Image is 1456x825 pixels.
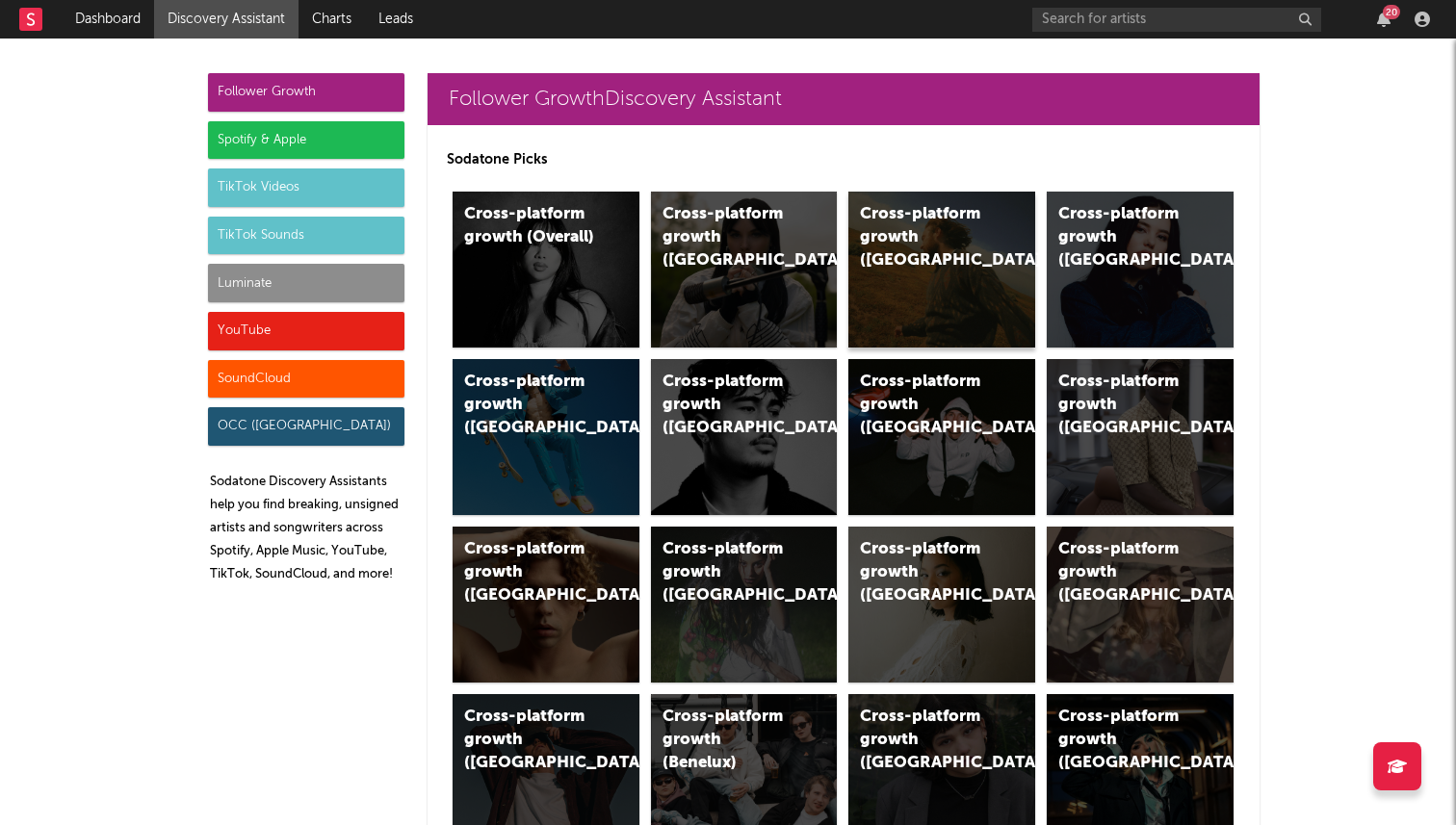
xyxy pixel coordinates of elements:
[1058,371,1189,440] div: Cross-platform growth ([GEOGRAPHIC_DATA])
[663,371,793,440] div: Cross-platform growth ([GEOGRAPHIC_DATA])
[453,192,639,348] a: Cross-platform growth (Overall)
[464,706,595,775] div: Cross-platform growth ([GEOGRAPHIC_DATA])
[860,203,991,272] div: Cross-platform growth ([GEOGRAPHIC_DATA])
[848,359,1035,515] a: Cross-platform growth ([GEOGRAPHIC_DATA]/GSA)
[663,706,793,775] div: Cross-platform growth (Benelux)
[208,217,404,255] div: TikTok Sounds
[464,203,595,249] div: Cross-platform growth (Overall)
[1058,203,1189,272] div: Cross-platform growth ([GEOGRAPHIC_DATA])
[663,203,793,272] div: Cross-platform growth ([GEOGRAPHIC_DATA])
[428,73,1260,125] a: Follower GrowthDiscovery Assistant
[663,538,793,607] div: Cross-platform growth ([GEOGRAPHIC_DATA])
[1377,12,1391,27] button: 20
[848,192,1035,348] a: Cross-platform growth ([GEOGRAPHIC_DATA])
[1047,359,1234,515] a: Cross-platform growth ([GEOGRAPHIC_DATA])
[208,121,404,160] div: Spotify & Apple
[453,527,639,683] a: Cross-platform growth ([GEOGRAPHIC_DATA])
[860,371,991,440] div: Cross-platform growth ([GEOGRAPHIC_DATA]/GSA)
[860,538,991,607] div: Cross-platform growth ([GEOGRAPHIC_DATA])
[1058,538,1189,607] div: Cross-platform growth ([GEOGRAPHIC_DATA])
[208,312,404,350] div: YouTube
[208,73,404,112] div: Follower Growth
[210,471,404,586] p: Sodatone Discovery Assistants help you find breaking, unsigned artists and songwriters across Spo...
[1047,527,1234,683] a: Cross-platform growth ([GEOGRAPHIC_DATA])
[651,359,838,515] a: Cross-platform growth ([GEOGRAPHIC_DATA])
[447,148,1240,171] p: Sodatone Picks
[651,527,838,683] a: Cross-platform growth ([GEOGRAPHIC_DATA])
[453,359,639,515] a: Cross-platform growth ([GEOGRAPHIC_DATA])
[208,264,404,302] div: Luminate
[860,706,991,775] div: Cross-platform growth ([GEOGRAPHIC_DATA])
[1047,192,1234,348] a: Cross-platform growth ([GEOGRAPHIC_DATA])
[1032,8,1321,32] input: Search for artists
[1058,706,1189,775] div: Cross-platform growth ([GEOGRAPHIC_DATA])
[208,407,404,446] div: OCC ([GEOGRAPHIC_DATA])
[208,168,404,207] div: TikTok Videos
[464,538,595,607] div: Cross-platform growth ([GEOGRAPHIC_DATA])
[1383,5,1400,19] div: 20
[848,527,1035,683] a: Cross-platform growth ([GEOGRAPHIC_DATA])
[464,371,595,440] div: Cross-platform growth ([GEOGRAPHIC_DATA])
[651,192,838,348] a: Cross-platform growth ([GEOGRAPHIC_DATA])
[208,360,404,399] div: SoundCloud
